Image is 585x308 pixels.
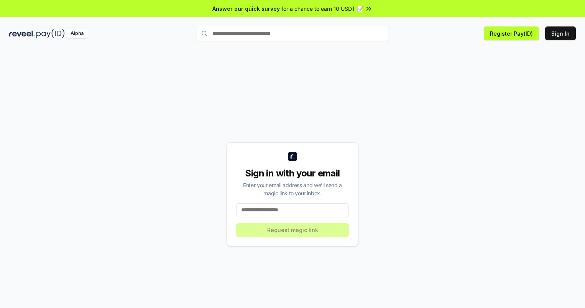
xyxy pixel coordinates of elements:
div: Enter your email address and we’ll send a magic link to your inbox. [236,181,349,197]
img: logo_small [288,152,297,161]
img: reveel_dark [9,29,35,38]
button: Register Pay(ID) [484,26,539,40]
button: Sign In [545,26,576,40]
img: pay_id [36,29,65,38]
div: Sign in with your email [236,167,349,180]
div: Alpha [66,29,88,38]
span: Answer our quick survey [212,5,280,13]
span: for a chance to earn 10 USDT 📝 [281,5,363,13]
